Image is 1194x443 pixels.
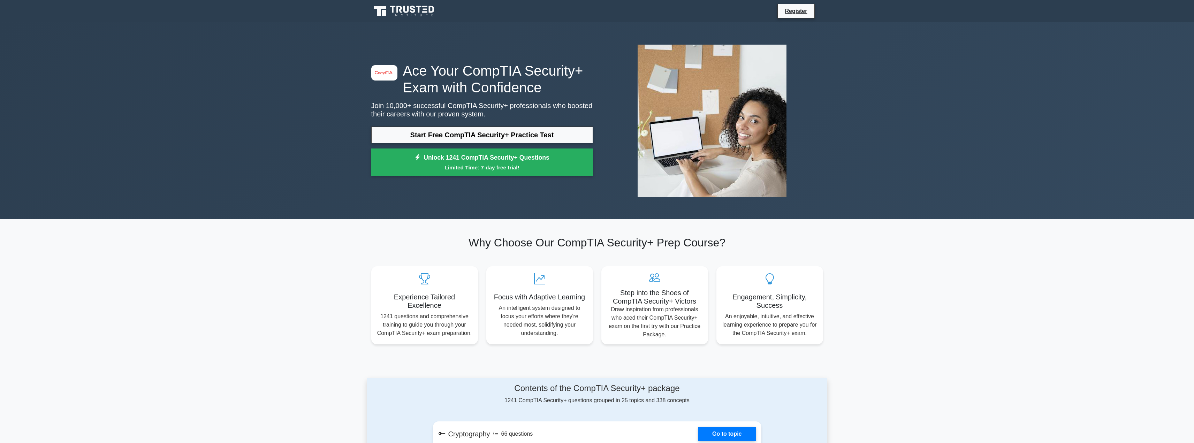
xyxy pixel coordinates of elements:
[377,312,472,337] p: 1241 questions and comprehensive training to guide you through your CompTIA Security+ exam prepar...
[722,312,817,337] p: An enjoyable, intuitive, and effective learning experience to prepare you for the CompTIA Securit...
[607,289,702,305] h5: Step into the Shoes of CompTIA Security+ Victors
[433,383,761,394] h4: Contents of the CompTIA Security+ package
[722,293,817,310] h5: Engagement, Simplicity, Success
[377,293,472,310] h5: Experience Tailored Excellence
[371,101,593,118] p: Join 10,000+ successful CompTIA Security+ professionals who boosted their careers with our proven...
[492,304,587,337] p: An intelligent system designed to focus your efforts where they're needed most, solidifying your ...
[380,163,584,171] small: Limited Time: 7-day free trial!
[371,127,593,143] a: Start Free CompTIA Security+ Practice Test
[698,427,755,441] a: Go to topic
[433,383,761,405] div: 1241 CompTIA Security+ questions grouped in 25 topics and 338 concepts
[607,305,702,339] p: Draw inspiration from professionals who aced their CompTIA Security+ exam on the first try with o...
[371,62,593,96] h1: Ace Your CompTIA Security+ Exam with Confidence
[781,7,811,15] a: Register
[371,148,593,176] a: Unlock 1241 CompTIA Security+ QuestionsLimited Time: 7-day free trial!
[371,236,823,249] h2: Why Choose Our CompTIA Security+ Prep Course?
[492,293,587,301] h5: Focus with Adaptive Learning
